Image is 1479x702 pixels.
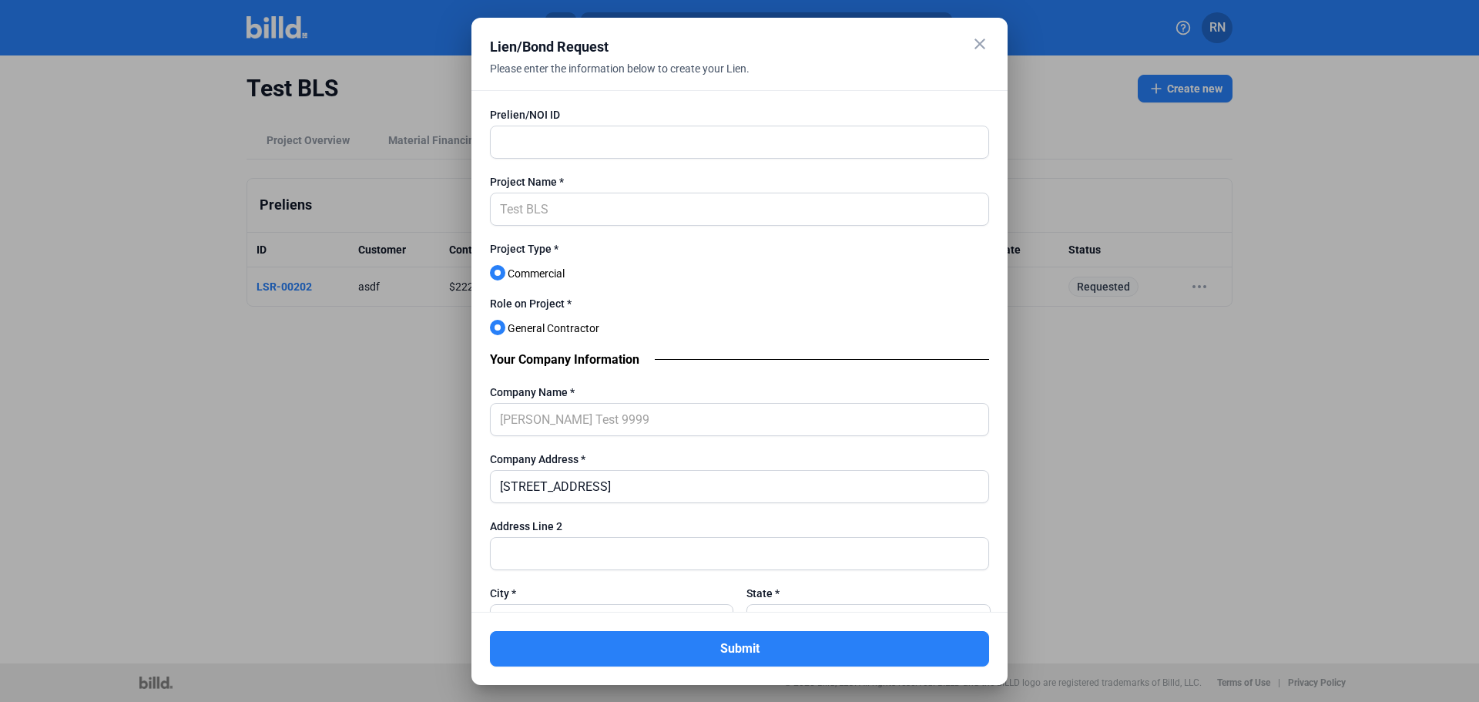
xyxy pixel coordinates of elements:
div: Please enter the information below to create your Lien. [490,61,951,95]
div: City * [490,586,733,601]
div: Prelien/NOI ID [490,107,989,123]
label: Project Type * [490,241,989,260]
span: General Contractor [501,319,599,338]
label: Role on Project * [490,296,989,315]
div: Company Address * [490,452,989,467]
div: Your Company Information [490,351,989,369]
div: Company Name * [490,385,989,400]
div: Project Name * [490,174,989,190]
span: Commercial [501,264,565,283]
div: Lien/Bond Request [490,36,951,58]
button: Submit [490,631,989,667]
div: Address Line 2 [490,519,989,534]
div: State * [746,586,990,601]
mat-icon: close [971,35,989,53]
